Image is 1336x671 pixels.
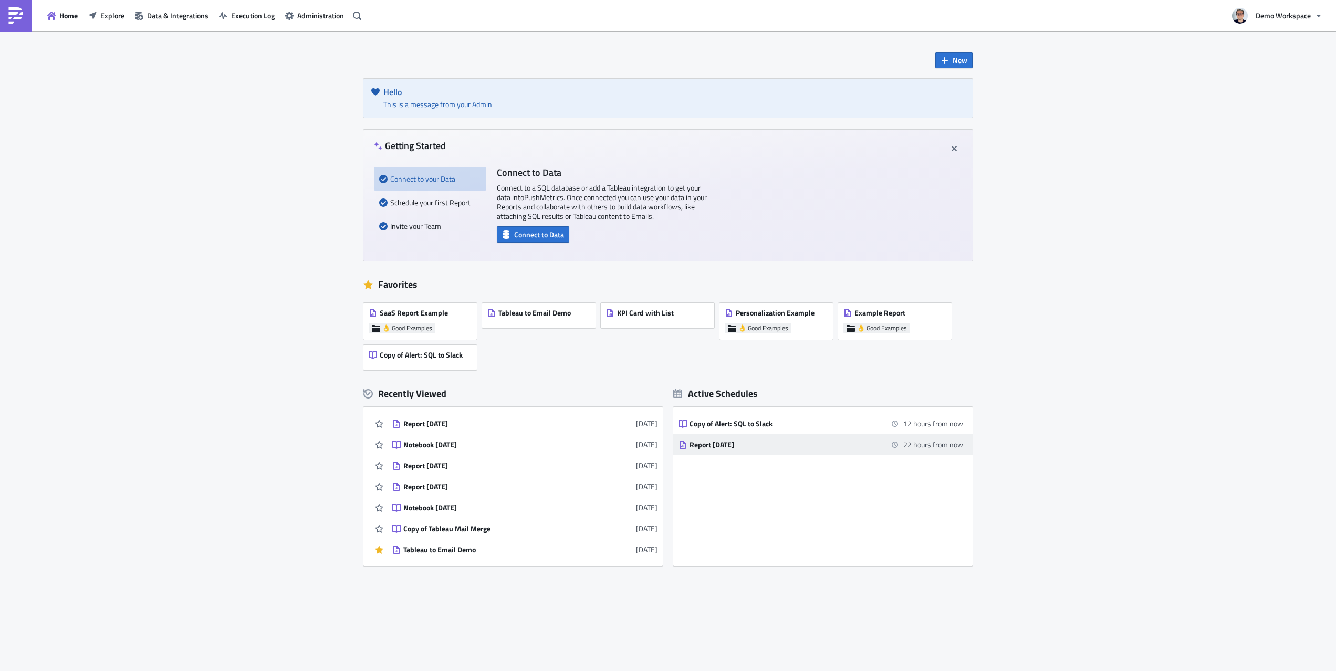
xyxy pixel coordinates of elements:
[636,481,657,492] time: 2025-07-29T08:18:47Z
[83,7,130,24] button: Explore
[383,88,965,96] h5: Hello
[738,324,788,332] span: 👌 Good Examples
[719,298,838,340] a: Personalization Example👌 Good Examples
[636,544,657,555] time: 2025-07-02T10:09:06Z
[673,387,758,400] div: Active Schedules
[214,7,280,24] button: Execution Log
[736,308,815,318] span: Personalization Example
[380,350,463,360] span: Copy of Alert: SQL to Slack
[374,140,446,151] h4: Getting Started
[636,502,657,513] time: 2025-07-02T10:23:59Z
[380,308,448,318] span: SaaS Report Example
[363,386,663,402] div: Recently Viewed
[679,434,963,455] a: Report [DATE]22 hours from now
[363,298,482,340] a: SaaS Report Example👌 Good Examples
[403,482,587,491] div: Report [DATE]
[403,524,587,533] div: Copy of Tableau Mail Merge
[482,298,601,340] a: Tableau to Email Demo
[383,99,965,110] div: This is a message from your Admin
[403,440,587,449] div: Notebook [DATE]
[363,340,482,370] a: Copy of Alert: SQL to Slack
[280,7,349,24] button: Administration
[854,308,905,318] span: Example Report
[297,10,344,21] span: Administration
[497,183,707,221] p: Connect to a SQL database or add a Tableau integration to get your data into PushMetrics . Once c...
[379,191,481,214] div: Schedule your first Report
[497,167,707,178] h4: Connect to Data
[392,476,657,497] a: Report [DATE][DATE]
[838,298,957,340] a: Example Report👌 Good Examples
[498,308,571,318] span: Tableau to Email Demo
[382,324,432,332] span: 👌 Good Examples
[147,10,208,21] span: Data & Integrations
[379,167,481,191] div: Connect to your Data
[1231,7,1249,25] img: Avatar
[903,439,963,450] time: 2025-10-08 08:00
[42,7,83,24] button: Home
[617,308,674,318] span: KPI Card with List
[636,460,657,471] time: 2025-09-29T12:40:06Z
[514,229,564,240] span: Connect to Data
[130,7,214,24] button: Data & Integrations
[903,418,963,429] time: 2025-10-07 22:00
[636,439,657,450] time: 2025-09-29T12:41:12Z
[690,440,873,449] div: Report [DATE]
[403,419,587,428] div: Report [DATE]
[601,298,719,340] a: KPI Card with List
[100,10,124,21] span: Explore
[497,228,569,239] a: Connect to Data
[363,277,973,292] div: Favorites
[392,455,657,476] a: Report [DATE][DATE]
[679,413,963,434] a: Copy of Alert: SQL to Slack12 hours from now
[403,503,587,512] div: Notebook [DATE]
[497,226,569,243] button: Connect to Data
[953,55,967,66] span: New
[392,539,657,560] a: Tableau to Email Demo[DATE]
[392,413,657,434] a: Report [DATE][DATE]
[935,52,973,68] button: New
[1226,4,1328,27] button: Demo Workspace
[690,419,873,428] div: Copy of Alert: SQL to Slack
[59,10,78,21] span: Home
[403,461,587,470] div: Report [DATE]
[392,518,657,539] a: Copy of Tableau Mail Merge[DATE]
[392,497,657,518] a: Notebook [DATE][DATE]
[636,523,657,534] time: 2025-07-02T10:23:34Z
[857,324,907,332] span: 👌 Good Examples
[1256,10,1311,21] span: Demo Workspace
[403,545,587,554] div: Tableau to Email Demo
[379,214,481,238] div: Invite your Team
[392,434,657,455] a: Notebook [DATE][DATE]
[7,7,24,24] img: PushMetrics
[636,418,657,429] time: 2025-10-02T15:05:24Z
[231,10,275,21] span: Execution Log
